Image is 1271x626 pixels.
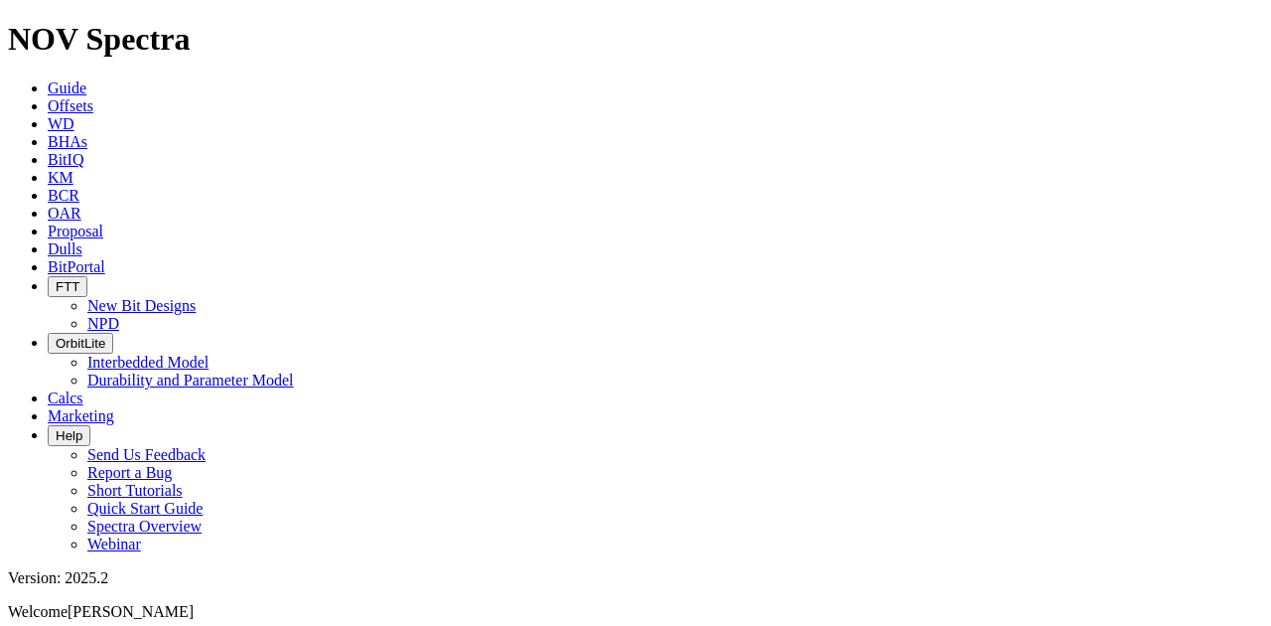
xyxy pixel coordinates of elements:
[87,482,183,499] a: Short Tutorials
[87,518,202,535] a: Spectra Overview
[48,407,114,424] a: Marketing
[48,258,105,275] a: BitPortal
[48,97,93,114] a: Offsets
[87,464,172,481] a: Report a Bug
[87,297,196,314] a: New Bit Designs
[48,205,81,222] a: OAR
[48,169,73,186] a: KM
[56,428,82,443] span: Help
[48,79,86,96] a: Guide
[87,354,209,371] a: Interbedded Model
[48,223,103,239] a: Proposal
[48,240,82,257] a: Dulls
[48,425,90,446] button: Help
[87,536,141,552] a: Webinar
[56,336,105,351] span: OrbitLite
[48,133,87,150] a: BHAs
[8,603,1263,621] p: Welcome
[56,279,79,294] span: FTT
[8,569,1263,587] div: Version: 2025.2
[8,21,1263,58] h1: NOV Spectra
[68,603,194,620] span: [PERSON_NAME]
[48,151,83,168] a: BitIQ
[48,333,113,354] button: OrbitLite
[48,276,87,297] button: FTT
[48,390,83,406] a: Calcs
[48,115,74,132] a: WD
[87,315,119,332] a: NPD
[87,446,206,463] a: Send Us Feedback
[48,187,79,204] a: BCR
[87,372,294,389] a: Durability and Parameter Model
[87,500,203,517] a: Quick Start Guide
